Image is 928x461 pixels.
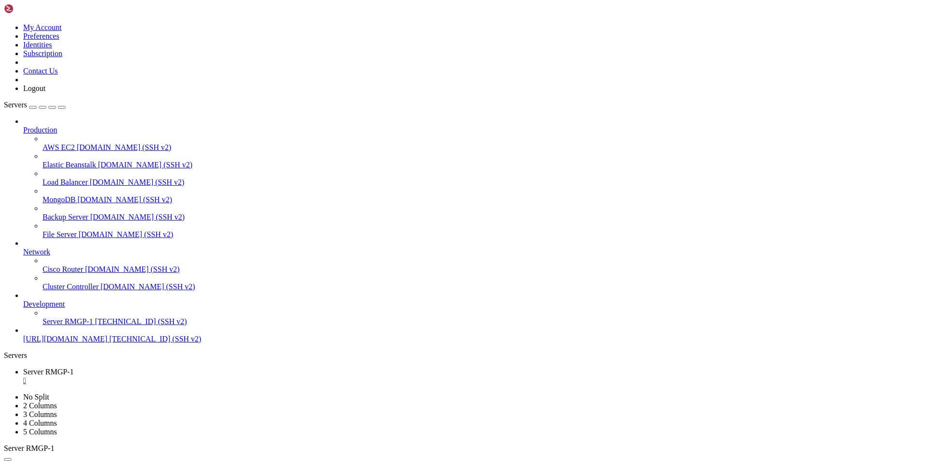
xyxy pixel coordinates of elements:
a: Preferences [23,32,59,40]
li: Network [23,239,924,291]
li: Cluster Controller [DOMAIN_NAME] (SSH v2) [43,274,924,291]
span: [DOMAIN_NAME] (SSH v2) [90,213,185,221]
a: Backup Server [DOMAIN_NAME] (SSH v2) [43,213,924,222]
span: Cisco Router [43,265,83,273]
a: 5 Columns [23,428,57,436]
span: [DOMAIN_NAME] (SSH v2) [90,178,185,186]
span: [DOMAIN_NAME] (SSH v2) [101,283,195,291]
li: AWS EC2 [DOMAIN_NAME] (SSH v2) [43,134,924,152]
a: Servers [4,101,66,109]
a: Contact Us [23,67,58,75]
span: [DOMAIN_NAME] (SSH v2) [77,195,172,204]
span: Server RMGP-1 [23,368,73,376]
span: Server RMGP-1 [4,444,54,452]
span: Server RMGP-1 [43,317,93,326]
span: Network [23,248,50,256]
a: Development [23,300,924,309]
a: Identities [23,41,52,49]
span: [TECHNICAL_ID] (SSH v2) [109,335,201,343]
a: AWS EC2 [DOMAIN_NAME] (SSH v2) [43,143,924,152]
span: AWS EC2 [43,143,75,151]
span: [DOMAIN_NAME] (SSH v2) [98,161,193,169]
span: [DOMAIN_NAME] (SSH v2) [85,265,180,273]
a: 2 Columns [23,402,57,410]
a: No Split [23,393,49,401]
a: Server RMGP-1 [23,368,924,385]
span: Cluster Controller [43,283,99,291]
span: Development [23,300,65,308]
span: Elastic Beanstalk [43,161,96,169]
span: MongoDB [43,195,75,204]
a: Elastic Beanstalk [DOMAIN_NAME] (SSH v2) [43,161,924,169]
li: Backup Server [DOMAIN_NAME] (SSH v2) [43,204,924,222]
li: Server RMGP-1 [TECHNICAL_ID] (SSH v2) [43,309,924,326]
li: Development [23,291,924,326]
li: Production [23,117,924,239]
a: File Server [DOMAIN_NAME] (SSH v2) [43,230,924,239]
span: Backup Server [43,213,88,221]
a: 3 Columns [23,410,57,418]
img: Shellngn [4,4,59,14]
a: My Account [23,23,62,31]
span: Servers [4,101,27,109]
a:  [23,376,924,385]
span: [DOMAIN_NAME] (SSH v2) [77,143,172,151]
span: Production [23,126,57,134]
li: Cisco Router [DOMAIN_NAME] (SSH v2) [43,256,924,274]
a: Cluster Controller [DOMAIN_NAME] (SSH v2) [43,283,924,291]
div: Servers [4,351,924,360]
span: [URL][DOMAIN_NAME] [23,335,107,343]
span: [DOMAIN_NAME] (SSH v2) [79,230,174,238]
a: [URL][DOMAIN_NAME] [TECHNICAL_ID] (SSH v2) [23,335,924,343]
a: Load Balancer [DOMAIN_NAME] (SSH v2) [43,178,924,187]
li: MongoDB [DOMAIN_NAME] (SSH v2) [43,187,924,204]
li: Elastic Beanstalk [DOMAIN_NAME] (SSH v2) [43,152,924,169]
span: Load Balancer [43,178,88,186]
a: Cisco Router [DOMAIN_NAME] (SSH v2) [43,265,924,274]
li: [URL][DOMAIN_NAME] [TECHNICAL_ID] (SSH v2) [23,326,924,343]
a: Logout [23,84,45,92]
a: MongoDB [DOMAIN_NAME] (SSH v2) [43,195,924,204]
a: Server RMGP-1 [TECHNICAL_ID] (SSH v2) [43,317,924,326]
a: Network [23,248,924,256]
span: [TECHNICAL_ID] (SSH v2) [95,317,187,326]
a: Production [23,126,924,134]
li: File Server [DOMAIN_NAME] (SSH v2) [43,222,924,239]
a: 4 Columns [23,419,57,427]
span: File Server [43,230,77,238]
li: Load Balancer [DOMAIN_NAME] (SSH v2) [43,169,924,187]
a: Subscription [23,49,62,58]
